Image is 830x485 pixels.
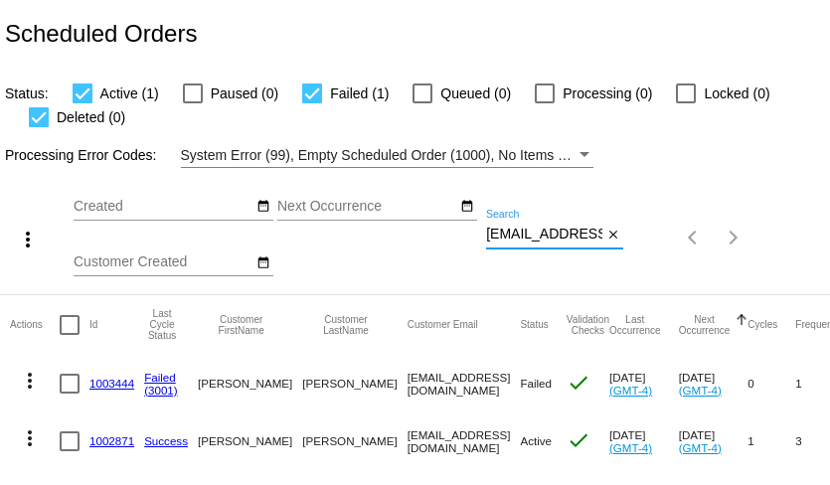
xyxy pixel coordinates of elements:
[602,225,623,245] button: Clear
[408,412,521,470] mat-cell: [EMAIL_ADDRESS][DOMAIN_NAME]
[747,355,795,412] mat-cell: 0
[198,412,302,470] mat-cell: [PERSON_NAME]
[89,319,97,331] button: Change sorting for Id
[330,81,389,105] span: Failed (1)
[679,384,722,397] a: (GMT-4)
[181,143,593,168] mat-select: Filter by Processing Error Codes
[714,218,753,257] button: Next page
[211,81,278,105] span: Paused (0)
[486,227,602,242] input: Search
[144,434,188,447] a: Success
[302,412,407,470] mat-cell: [PERSON_NAME]
[144,308,180,341] button: Change sorting for LastProcessingCycleId
[606,228,620,243] mat-icon: close
[89,434,134,447] a: 1002871
[74,254,252,270] input: Customer Created
[520,434,552,447] span: Active
[57,105,125,129] span: Deleted (0)
[5,147,157,163] span: Processing Error Codes:
[408,355,521,412] mat-cell: [EMAIL_ADDRESS][DOMAIN_NAME]
[609,441,652,454] a: (GMT-4)
[460,199,474,215] mat-icon: date_range
[679,355,748,412] mat-cell: [DATE]
[747,319,777,331] button: Change sorting for Cycles
[520,377,552,390] span: Failed
[144,371,176,384] a: Failed
[16,228,40,251] mat-icon: more_vert
[10,295,60,355] mat-header-cell: Actions
[5,20,197,48] h2: Scheduled Orders
[198,355,302,412] mat-cell: [PERSON_NAME]
[256,255,270,271] mat-icon: date_range
[679,441,722,454] a: (GMT-4)
[563,81,652,105] span: Processing (0)
[74,199,252,215] input: Created
[5,85,49,101] span: Status:
[440,81,511,105] span: Queued (0)
[520,319,548,331] button: Change sorting for Status
[18,369,42,393] mat-icon: more_vert
[609,384,652,397] a: (GMT-4)
[408,319,478,331] button: Change sorting for CustomerEmail
[704,81,769,105] span: Locked (0)
[89,377,134,390] a: 1003444
[302,314,389,336] button: Change sorting for CustomerLastName
[609,355,679,412] mat-cell: [DATE]
[302,355,407,412] mat-cell: [PERSON_NAME]
[256,199,270,215] mat-icon: date_range
[609,314,661,336] button: Change sorting for LastOccurrenceUtc
[144,384,178,397] a: (3001)
[674,218,714,257] button: Previous page
[198,314,284,336] button: Change sorting for CustomerFirstName
[567,428,590,452] mat-icon: check
[567,295,609,355] mat-header-cell: Validation Checks
[679,314,731,336] button: Change sorting for NextOccurrenceUtc
[609,412,679,470] mat-cell: [DATE]
[18,426,42,450] mat-icon: more_vert
[100,81,159,105] span: Active (1)
[679,412,748,470] mat-cell: [DATE]
[747,412,795,470] mat-cell: 1
[567,371,590,395] mat-icon: check
[277,199,456,215] input: Next Occurrence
